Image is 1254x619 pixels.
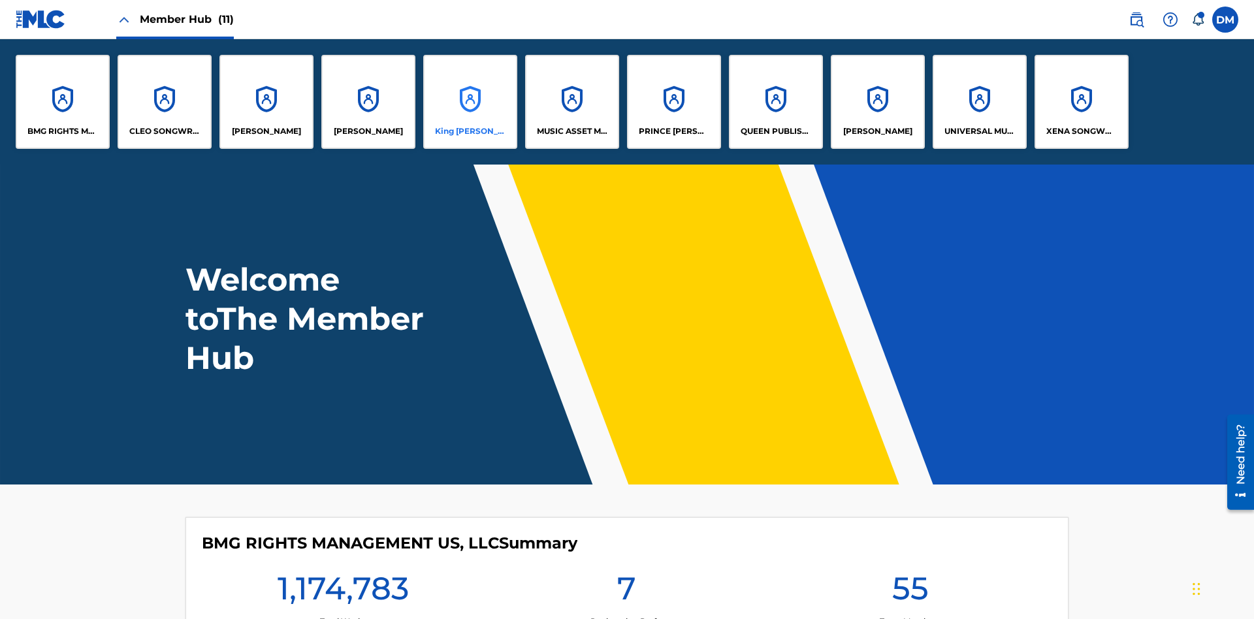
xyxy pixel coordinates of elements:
p: MUSIC ASSET MANAGEMENT (MAM) [537,125,608,137]
div: Notifications [1191,13,1204,26]
span: Member Hub [140,12,234,27]
a: AccountsQUEEN PUBLISHA [729,55,823,149]
a: AccountsXENA SONGWRITER [1035,55,1129,149]
iframe: Resource Center [1217,409,1254,516]
p: RONALD MCTESTERSON [843,125,912,137]
div: User Menu [1212,7,1238,33]
p: EYAMA MCSINGER [334,125,403,137]
a: AccountsMUSIC ASSET MANAGEMENT (MAM) [525,55,619,149]
img: MLC Logo [16,10,66,29]
img: search [1129,12,1144,27]
iframe: Chat Widget [1189,556,1254,619]
h1: 7 [617,569,636,616]
p: CLEO SONGWRITER [129,125,201,137]
a: AccountsPRINCE [PERSON_NAME] [627,55,721,149]
div: Help [1157,7,1183,33]
a: AccountsKing [PERSON_NAME] [423,55,517,149]
p: PRINCE MCTESTERSON [639,125,710,137]
a: AccountsBMG RIGHTS MANAGEMENT US, LLC [16,55,110,149]
p: King McTesterson [435,125,506,137]
img: Close [116,12,132,27]
a: AccountsUNIVERSAL MUSIC PUB GROUP [933,55,1027,149]
h4: BMG RIGHTS MANAGEMENT US, LLC [202,533,577,553]
h1: Welcome to The Member Hub [185,260,430,377]
img: help [1163,12,1178,27]
h1: 1,174,783 [278,569,409,616]
span: (11) [218,13,234,25]
h1: 55 [892,569,929,616]
p: XENA SONGWRITER [1046,125,1117,137]
a: Accounts[PERSON_NAME] [219,55,313,149]
p: QUEEN PUBLISHA [741,125,812,137]
div: Drag [1193,569,1200,609]
a: Accounts[PERSON_NAME] [321,55,415,149]
a: Public Search [1123,7,1149,33]
a: AccountsCLEO SONGWRITER [118,55,212,149]
p: ELVIS COSTELLO [232,125,301,137]
a: Accounts[PERSON_NAME] [831,55,925,149]
p: BMG RIGHTS MANAGEMENT US, LLC [27,125,99,137]
p: UNIVERSAL MUSIC PUB GROUP [944,125,1016,137]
